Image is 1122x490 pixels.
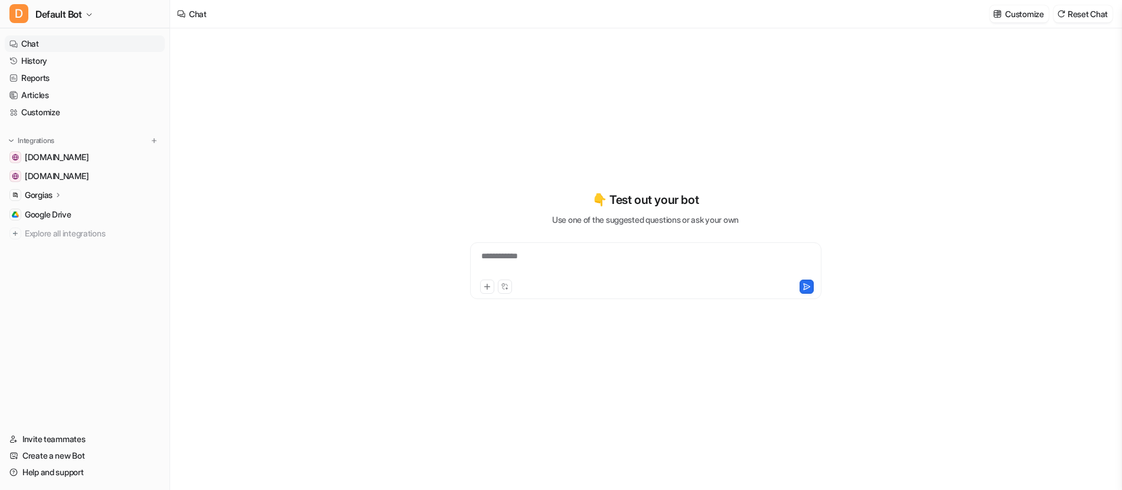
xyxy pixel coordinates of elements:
[18,136,54,145] p: Integrations
[25,224,160,243] span: Explore all integrations
[12,154,19,161] img: help.sauna.space
[25,209,71,220] span: Google Drive
[1057,9,1065,18] img: reset
[12,211,19,218] img: Google Drive
[12,173,19,180] img: sauna.space
[25,189,53,201] p: Gorgias
[150,137,158,145] img: menu_add.svg
[5,35,165,52] a: Chat
[7,137,15,145] img: expand menu
[5,447,165,464] a: Create a new Bot
[5,149,165,166] a: help.sauna.space[DOMAIN_NAME]
[5,168,165,184] a: sauna.space[DOMAIN_NAME]
[5,53,165,69] a: History
[552,213,739,226] p: Use one of the suggested questions or ask your own
[25,170,89,182] span: [DOMAIN_NAME]
[189,8,207,20] div: Chat
[592,191,699,209] p: 👇 Test out your bot
[9,228,21,239] img: explore all integrations
[993,9,1002,18] img: customize
[12,192,19,199] img: Gorgias
[5,135,58,147] button: Integrations
[1005,8,1043,20] p: Customize
[990,5,1048,22] button: Customize
[35,6,82,22] span: Default Bot
[9,4,28,23] span: D
[5,70,165,86] a: Reports
[5,104,165,121] a: Customize
[5,87,165,103] a: Articles
[1053,5,1113,22] button: Reset Chat
[25,151,89,163] span: [DOMAIN_NAME]
[5,431,165,447] a: Invite teammates
[5,206,165,223] a: Google DriveGoogle Drive
[5,225,165,242] a: Explore all integrations
[5,464,165,481] a: Help and support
